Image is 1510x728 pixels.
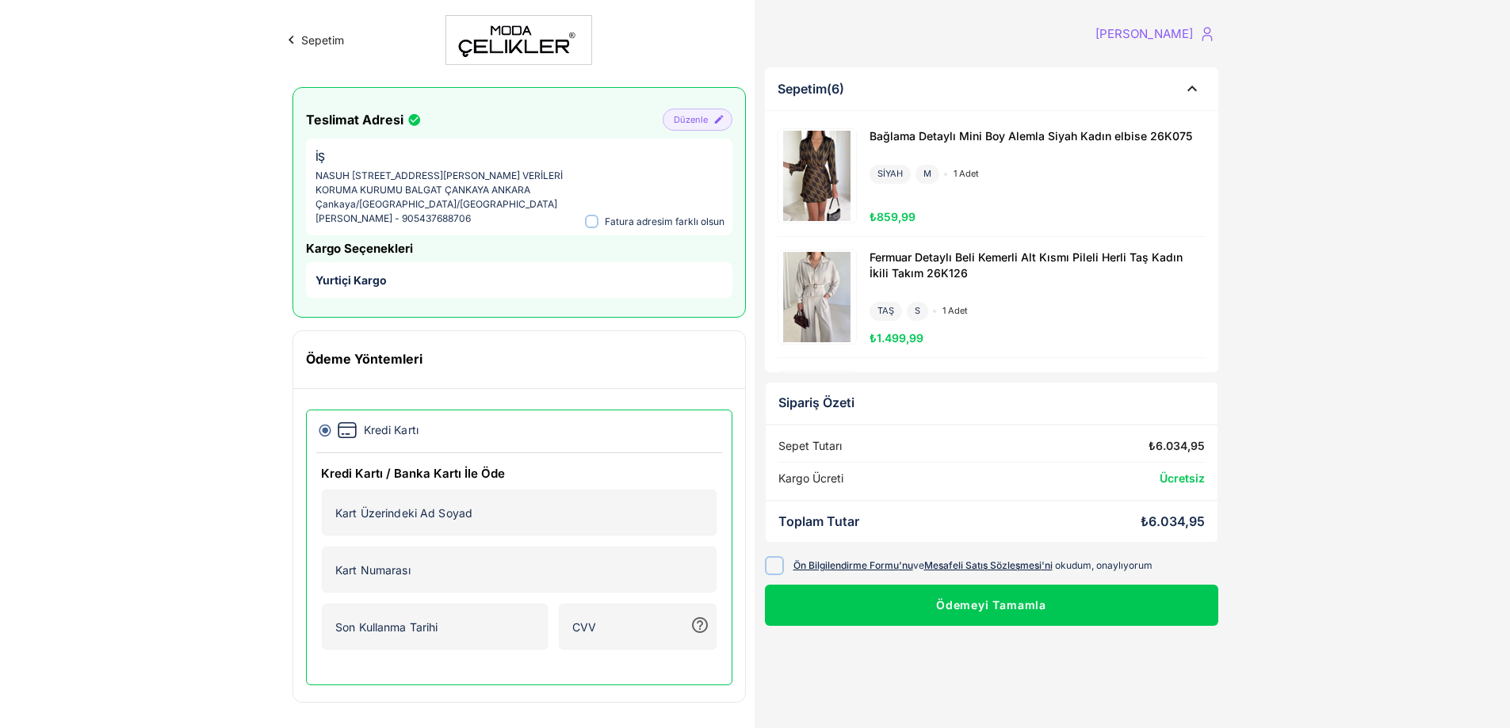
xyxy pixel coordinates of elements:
[337,420,419,440] label: Kredi Kartı
[673,114,708,125] span: Düzenle
[778,514,859,529] div: Toplam Tutar
[933,306,968,316] div: 1 adet
[778,472,843,486] div: Kargo Ücreti
[585,212,724,231] label: Fatura adresim farklı olsun
[1095,28,1193,40] div: [PERSON_NAME]
[870,372,1156,401] span: Kolsuz Yarım Boğazlı Kazak Yüksek Bel Midi Boy Etek [PERSON_NAME] Ekru Triko Takım 24k000039
[663,109,732,131] button: Düzenle
[870,250,1183,280] span: Fermuar Detaylı Beli Kemerli Alt Kısmı Pileli Herli Taş Kadın İkili Takım 26K126
[870,302,902,320] div: TAŞ
[1149,440,1205,453] div: ₺6.034,95
[827,81,844,97] span: (6)
[306,352,422,367] h2: Ödeme Yöntemleri
[315,273,387,287] span: Yurtiçi Kargo
[778,440,842,453] div: Sepet Tutarı
[778,82,844,97] div: Sepetim
[1092,23,1218,45] button: [PERSON_NAME]
[870,331,923,345] span: ₺1.499,99
[1141,514,1205,529] div: ₺6.034,95
[870,165,911,183] div: SİYAH
[306,112,422,128] h2: Teslimat Adresi
[315,169,723,226] p: NASUH [STREET_ADDRESS][PERSON_NAME] VERİLERİ KORUMA KURUMU BALGAT ÇANKAYA ANKARA Çankaya/[GEOGRAP...
[870,129,1192,143] span: Bağlama Detaylı Mini Boy Alemla Siyah Kadın elbise 26K075
[916,165,939,183] div: M
[315,148,723,165] div: İŞ
[306,242,413,256] h3: Kargo Seçenekleri
[793,559,913,571] a: Ön Bilgilendirme Formu'nu
[1042,559,1053,571] span: 'ni
[1160,471,1205,485] span: Ücretsiz
[780,252,854,342] img: Fermuar Detaylı Beli Kemerli Alt Kısmı Pileli Herli Taş Kadın İkili Takım 26K126
[944,169,979,179] div: 1 adet
[321,465,717,483] div: Kredi Kartı / Banka Kartı İle Öde
[778,395,1205,410] div: Sipariş Özeti
[793,558,1153,573] div: ve okudum, onaylıyorum
[780,131,854,221] img: Bağlama Detaylı Mini Boy Alemla Siyah Kadın elbise 26K075
[924,559,1053,571] a: Mesafeli Satış Sözleşmesi'ni
[283,32,344,48] button: Sepetim
[765,585,1218,626] button: Ödemeyi Tamamla
[870,210,916,223] span: ₺859,99
[907,302,928,320] div: S
[899,559,913,571] span: 'nu
[337,420,357,440] img: pay_credit_card-75e1b323.svg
